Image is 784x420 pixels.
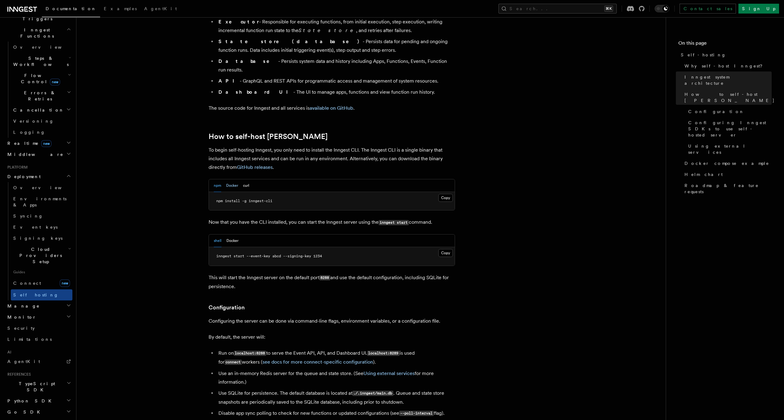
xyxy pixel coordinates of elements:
[5,165,28,170] span: Platform
[5,138,72,149] button: Realtimenew
[218,58,278,64] strong: Database
[364,370,415,376] a: Using external services
[5,398,55,404] span: Python SDK
[678,49,772,60] a: Self-hosting
[684,74,772,86] span: Inngest system architecture
[218,78,240,84] strong: API
[310,105,353,111] a: available on GitHub
[11,244,72,267] button: Cloud Providers Setup
[50,79,60,85] span: new
[42,2,100,17] a: Documentation
[225,360,242,365] code: connect
[218,19,259,25] strong: Executor
[209,333,455,341] p: By default, the server will:
[11,210,72,222] a: Syncing
[738,4,779,14] a: Sign Up
[214,179,221,192] button: npm
[5,350,11,355] span: AI
[688,120,772,138] span: Configuring Inngest SDKs to use self-hosted server
[13,281,41,286] span: Connect
[104,6,137,11] span: Examples
[13,214,43,218] span: Syncing
[5,381,67,393] span: TypeScript SDK
[144,6,177,11] span: AgentKit
[5,409,44,415] span: Go SDK
[5,24,72,42] button: Inngest Functions
[11,277,72,289] a: Connectnew
[243,179,249,192] button: curl
[5,182,72,300] div: Deployment
[686,141,772,158] a: Using external services
[5,140,51,146] span: Realtime
[218,39,363,44] strong: State store (database)
[682,89,772,106] a: How to self-host [PERSON_NAME]
[399,411,434,416] code: --poll-interval
[13,130,45,135] span: Logging
[60,279,70,287] span: new
[438,194,453,202] button: Copy
[209,218,455,227] p: Now that you have the CLI installed, you can start the Inngest server using the command.
[678,39,772,49] h4: On this page
[11,107,64,113] span: Cancellation
[5,27,67,39] span: Inngest Functions
[217,37,455,55] li: - Persists data for pending and ongoing function runs. Data includes initial triggering event(s),...
[367,351,400,356] code: localhost:8289
[46,6,96,11] span: Documentation
[216,254,322,258] span: inngest start --event-key abcd --signing-key 1234
[13,236,63,241] span: Signing keys
[5,171,72,182] button: Deployment
[41,140,51,147] span: new
[684,160,769,166] span: Docker compose example
[5,151,63,157] span: Middleware
[218,89,293,95] strong: Dashboard UI
[209,317,455,325] p: Configuring the server can be done via command-line flags, environment variables, or a configurat...
[11,55,69,67] span: Steps & Workflows
[209,273,455,291] p: This will start the Inngest server on the default port and use the default configuration, includi...
[686,117,772,141] a: Configuring Inngest SDKs to use self-hosted server
[262,359,373,365] a: see docs for more connect-specific configuration
[209,104,455,112] p: The source code for Inngest and all services is .
[681,52,726,58] span: Self-hosting
[684,63,767,69] span: Why self-host Inngest?
[682,158,772,169] a: Docker compose example
[100,2,140,17] a: Examples
[7,326,35,331] span: Security
[682,60,772,71] a: Why self-host Inngest?
[216,199,272,203] span: npm install -g inngest-cli
[11,246,68,265] span: Cloud Providers Setup
[13,196,67,207] span: Environments & Apps
[11,116,72,127] a: Versioning
[217,349,455,367] li: Run on to serve the Event API, API, and Dashboard UI. is used for workers ( ).
[498,4,617,14] button: Search...⌘K
[680,4,736,14] a: Contact sales
[11,87,72,104] button: Errors & Retries
[5,312,72,323] button: Monitor
[684,171,723,177] span: Helm chart
[684,91,775,104] span: How to self-host [PERSON_NAME]
[11,70,72,87] button: Flow Controlnew
[209,132,327,141] a: How to self-host [PERSON_NAME]
[217,369,455,386] li: Use an in-memory Redis server for the queue and state store. (See for more information.)
[11,42,72,53] a: Overview
[5,149,72,160] button: Middleware
[217,389,455,406] li: Use SQLite for persistence. The default database is located at . Queue and state store snapshots ...
[682,180,772,197] a: Roadmap & feature requests
[13,185,77,190] span: Overview
[11,267,72,277] span: Guides
[226,234,238,247] button: Docker
[217,409,455,418] li: Disable app sync polling to check for new functions or updated configurations (see flag).
[217,57,455,74] li: - Persists system data and history including Apps, Functions, Events, Function run results.
[5,372,31,377] span: References
[13,292,59,297] span: Self hosting
[209,303,245,312] a: Configuration
[11,182,72,193] a: Overview
[11,53,72,70] button: Steps & Workflows
[13,45,77,50] span: Overview
[11,104,72,116] button: Cancellation
[5,173,41,180] span: Deployment
[11,193,72,210] a: Environments & Apps
[13,119,54,124] span: Versioning
[217,77,455,85] li: - GraphQL and REST APIs for programmatic access and management of system resources.
[237,164,273,170] a: GitHub releases
[5,378,72,395] button: TypeScript SDK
